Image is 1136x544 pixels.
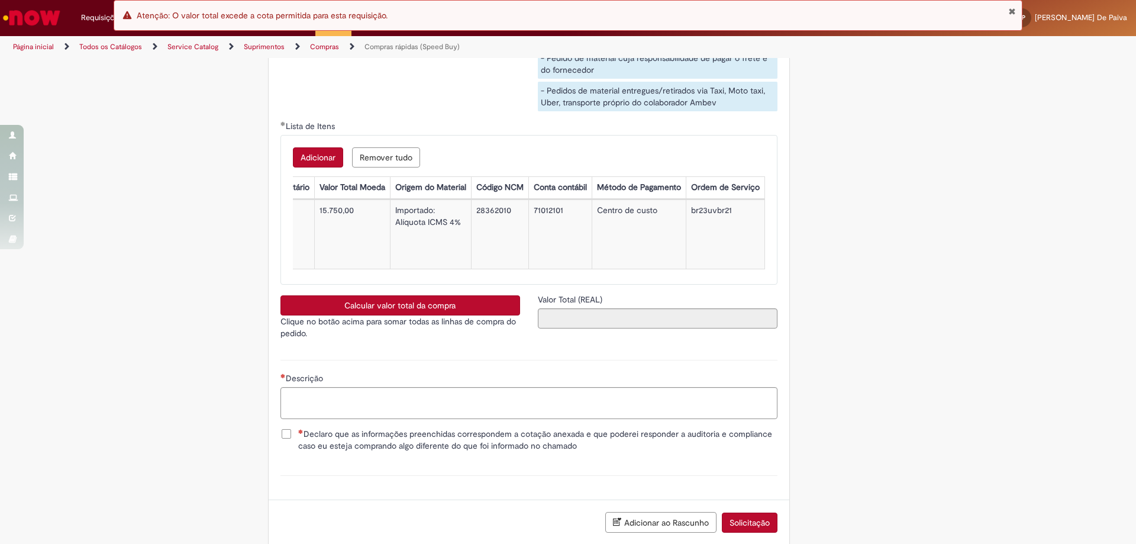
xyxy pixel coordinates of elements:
[352,147,420,168] button: Remove all rows for Lista de Itens
[244,42,285,51] a: Suprimentos
[310,42,339,51] a: Compras
[592,177,686,199] th: Método de Pagamento
[538,308,777,329] input: Valor Total (REAL)
[471,200,528,269] td: 28362010
[314,200,390,269] td: 15.750,00
[9,36,748,58] ul: Trilhas de página
[538,49,777,79] div: - Pedido de material cuja responsabilidade de pagar o frete é do fornecedor
[390,177,471,199] th: Origem do Material
[538,294,605,305] label: Somente leitura - Valor Total (REAL)
[686,177,764,199] th: Ordem de Serviço
[298,429,304,434] span: Necessários
[592,200,686,269] td: Centro de custo
[280,121,286,126] span: Obrigatório Preenchido
[13,42,54,51] a: Página inicial
[298,428,777,452] span: Declaro que as informações preenchidas correspondem a cotação anexada e que poderei responder a a...
[528,177,592,199] th: Conta contábil
[293,147,343,168] button: Add a row for Lista de Itens
[314,177,390,199] th: Valor Total Moeda
[286,121,337,131] span: Lista de Itens
[538,82,777,111] div: - Pedidos de material entregues/retirados via Taxi, Moto taxi, Uber, transporte próprio do colabo...
[280,374,286,378] span: Necessários
[137,10,388,21] span: Atenção: O valor total excede a cota permitida para esta requisição.
[280,387,777,419] textarea: Descrição
[390,200,471,269] td: Importado: Alíquota ICMS 4%
[280,316,520,339] p: Clique no botão acima para somar todas as linhas de compra do pedido.
[280,295,520,316] button: Calcular valor total da compra
[1035,12,1127,22] span: [PERSON_NAME] De Paiva
[686,200,764,269] td: br23uvbr21
[538,294,605,305] span: Somente leitura - Valor Total (REAL)
[605,512,717,533] button: Adicionar ao Rascunho
[81,12,122,24] span: Requisições
[1008,7,1016,16] button: Fechar Notificação
[79,42,142,51] a: Todos os Catálogos
[722,513,777,533] button: Solicitação
[286,373,325,384] span: Descrição
[167,42,218,51] a: Service Catalog
[528,200,592,269] td: 71012101
[364,42,460,51] a: Compras rápidas (Speed Buy)
[471,177,528,199] th: Código NCM
[1,6,62,30] img: ServiceNow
